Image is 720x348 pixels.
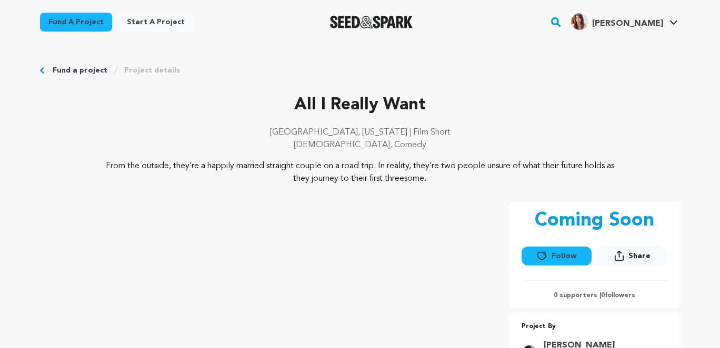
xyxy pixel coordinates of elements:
span: Zoe T.'s Profile [569,11,680,33]
div: Zoe T.'s Profile [571,13,663,30]
img: 8c3caa06b778bd7d.png [571,13,588,30]
img: Seed&Spark Logo Dark Mode [330,16,413,28]
p: 0 supporters | followers [522,291,667,300]
div: Breadcrumb [40,65,680,76]
p: [GEOGRAPHIC_DATA], [US_STATE] | Film Short [40,126,680,139]
a: Start a project [118,13,193,32]
a: Seed&Spark Homepage [330,16,413,28]
span: Share [628,251,651,261]
p: Project By [522,321,667,333]
a: Project details [124,65,180,76]
span: [PERSON_NAME] [592,19,663,28]
p: All I Really Want [40,93,680,118]
p: Coming Soon [535,210,654,231]
button: Follow [522,247,591,265]
p: From the outside, they’re a happily married straight couple on a road trip. In reality, they’re t... [104,160,616,185]
p: [DEMOGRAPHIC_DATA], Comedy [40,139,680,151]
a: Zoe T.'s Profile [569,11,680,30]
span: 0 [601,292,605,299]
a: Fund a project [53,65,107,76]
button: Share [598,246,667,265]
span: Share [598,246,667,270]
a: Fund a project [40,13,112,32]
